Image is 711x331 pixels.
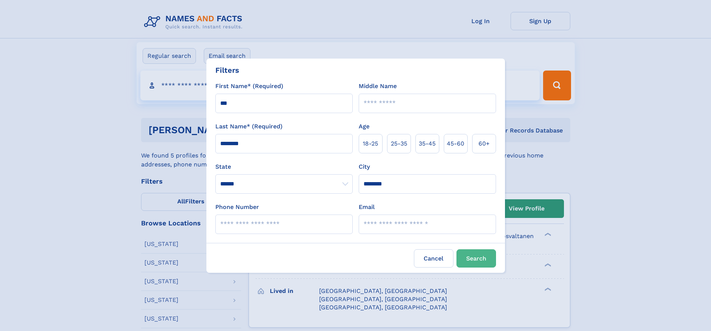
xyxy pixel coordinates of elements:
[359,82,397,91] label: Middle Name
[359,162,370,171] label: City
[478,139,490,148] span: 60+
[359,122,369,131] label: Age
[363,139,378,148] span: 18‑25
[215,82,283,91] label: First Name* (Required)
[447,139,464,148] span: 45‑60
[215,203,259,212] label: Phone Number
[215,122,283,131] label: Last Name* (Required)
[359,203,375,212] label: Email
[414,249,453,268] label: Cancel
[391,139,407,148] span: 25‑35
[456,249,496,268] button: Search
[215,162,353,171] label: State
[215,65,239,76] div: Filters
[419,139,436,148] span: 35‑45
